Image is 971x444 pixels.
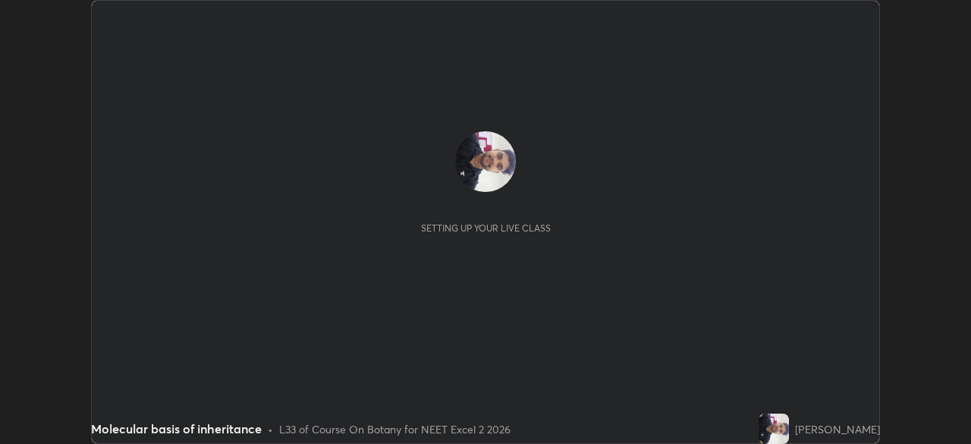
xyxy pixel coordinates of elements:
[455,131,516,192] img: 736025e921674e2abaf8bd4c02bac161.jpg
[421,222,551,234] div: Setting up your live class
[268,421,273,437] div: •
[795,421,880,437] div: [PERSON_NAME]
[91,420,262,438] div: Molecular basis of inheritance
[279,421,511,437] div: L33 of Course On Botany for NEET Excel 2 2026
[759,414,789,444] img: 736025e921674e2abaf8bd4c02bac161.jpg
